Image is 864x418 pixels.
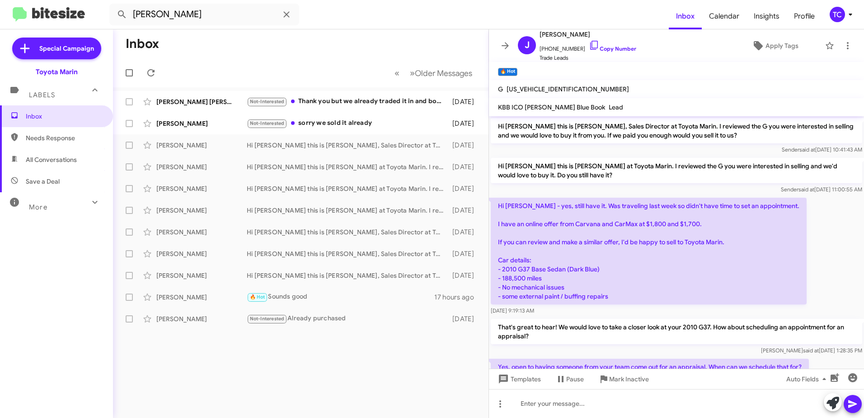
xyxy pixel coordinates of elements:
div: [PERSON_NAME] [PERSON_NAME] [156,97,247,106]
span: Templates [496,371,541,387]
div: [DATE] [448,271,481,280]
div: Already purchased [247,313,448,324]
span: G [498,85,503,93]
button: Auto Fields [779,371,837,387]
span: Auto Fields [786,371,830,387]
span: Sender [DATE] 11:00:55 AM [781,186,862,193]
span: [PHONE_NUMBER] [540,40,636,53]
div: [PERSON_NAME] [156,271,247,280]
div: [PERSON_NAME] [156,162,247,171]
span: Older Messages [415,68,472,78]
span: Lead [609,103,623,111]
span: KBB ICO [PERSON_NAME] Blue Book [498,103,605,111]
div: [PERSON_NAME] [156,293,247,302]
div: Hi [PERSON_NAME] this is [PERSON_NAME] at Toyota Marin. I reviewed the Lancer you were interested... [247,206,448,215]
p: Hi [PERSON_NAME] - yes, still have it. Was traveling last week so didn't have time to set an appo... [491,198,807,304]
a: Calendar [702,3,747,29]
span: Trade Leads [540,53,636,62]
div: [DATE] [448,162,481,171]
div: [DATE] [448,119,481,128]
a: Special Campaign [12,38,101,59]
span: Inbox [26,112,103,121]
span: Not-Interested [250,99,285,104]
span: Not-Interested [250,316,285,322]
div: [PERSON_NAME] [156,119,247,128]
div: TC [830,7,845,22]
h1: Inbox [126,37,159,51]
div: Hi [PERSON_NAME] this is [PERSON_NAME], Sales Director at Toyota Marin. I reviewed the Insight yo... [247,141,448,150]
a: Profile [787,3,822,29]
span: Apply Tags [765,38,798,54]
span: Sender [DATE] 10:41:43 AM [782,146,862,153]
p: That's great to hear! We would love to take a closer look at your 2010 G37. How about scheduling ... [491,319,862,344]
div: Hi [PERSON_NAME] this is [PERSON_NAME] at Toyota Marin. I reviewed the 1500 Crew Cab you were int... [247,162,448,171]
div: [DATE] [448,141,481,150]
nav: Page navigation example [390,64,478,82]
span: Special Campaign [39,44,94,53]
span: said at [799,146,815,153]
div: [PERSON_NAME] [156,206,247,215]
span: Save a Deal [26,177,60,186]
div: [PERSON_NAME] [156,141,247,150]
span: Needs Response [26,133,103,142]
button: Previous [389,64,405,82]
div: 17 hours ago [434,293,481,302]
span: said at [803,347,819,354]
button: Templates [489,371,548,387]
div: [DATE] [448,97,481,106]
div: [PERSON_NAME] [156,228,247,237]
span: All Conversations [26,155,77,164]
div: [DATE] [448,228,481,237]
div: Hi [PERSON_NAME] this is [PERSON_NAME] at Toyota Marin. I reviewed the Elantra you were intereste... [247,184,448,193]
div: [PERSON_NAME] [156,314,247,323]
button: Next [404,64,478,82]
button: TC [822,7,854,22]
button: Mark Inactive [591,371,656,387]
span: [US_VEHICLE_IDENTIFICATION_NUMBER] [507,85,629,93]
div: Thank you but we already traded it in and bought a car. Thank you for following up [247,96,448,107]
span: J [525,38,530,52]
span: [DATE] 9:19:13 AM [491,307,534,314]
p: Hi [PERSON_NAME] this is [PERSON_NAME], Sales Director at Toyota Marin. I reviewed the G you were... [491,118,862,143]
div: [PERSON_NAME] [156,249,247,258]
div: [DATE] [448,249,481,258]
span: Labels [29,91,55,99]
a: Inbox [669,3,702,29]
span: Mark Inactive [609,371,649,387]
span: 🔥 Hot [250,294,265,300]
div: Hi [PERSON_NAME] this is [PERSON_NAME], Sales Director at Toyota Marin. Thanks for being our loya... [247,271,448,280]
div: [PERSON_NAME] [156,184,247,193]
input: Search [109,4,299,25]
span: « [394,67,399,79]
div: Toyota Marin [36,67,78,76]
span: Not-Interested [250,120,285,126]
button: Apply Tags [729,38,821,54]
a: Insights [747,3,787,29]
div: Sounds good [247,292,434,302]
a: Copy Number [589,45,636,52]
span: Pause [566,371,584,387]
div: [DATE] [448,314,481,323]
span: [PERSON_NAME] [540,29,636,40]
p: Yes, open to having someone from your team come out for an appraisal. When can we schedule that f... [491,359,809,393]
div: [DATE] [448,206,481,215]
div: Hi [PERSON_NAME] this is [PERSON_NAME], Sales Director at Toyota Marin. Thanks for being our loya... [247,249,448,258]
span: More [29,203,47,211]
p: Hi [PERSON_NAME] this is [PERSON_NAME] at Toyota Marin. I reviewed the G you were interested in s... [491,158,862,183]
div: Hi [PERSON_NAME] this is [PERSON_NAME], Sales Director at Toyota Marin. I reviewed the 86 you wer... [247,228,448,237]
div: [DATE] [448,184,481,193]
span: [PERSON_NAME] [DATE] 1:28:35 PM [761,347,862,354]
button: Pause [548,371,591,387]
span: » [410,67,415,79]
span: said at [798,186,814,193]
div: sorry we sold it already [247,118,448,128]
small: 🔥 Hot [498,68,517,76]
